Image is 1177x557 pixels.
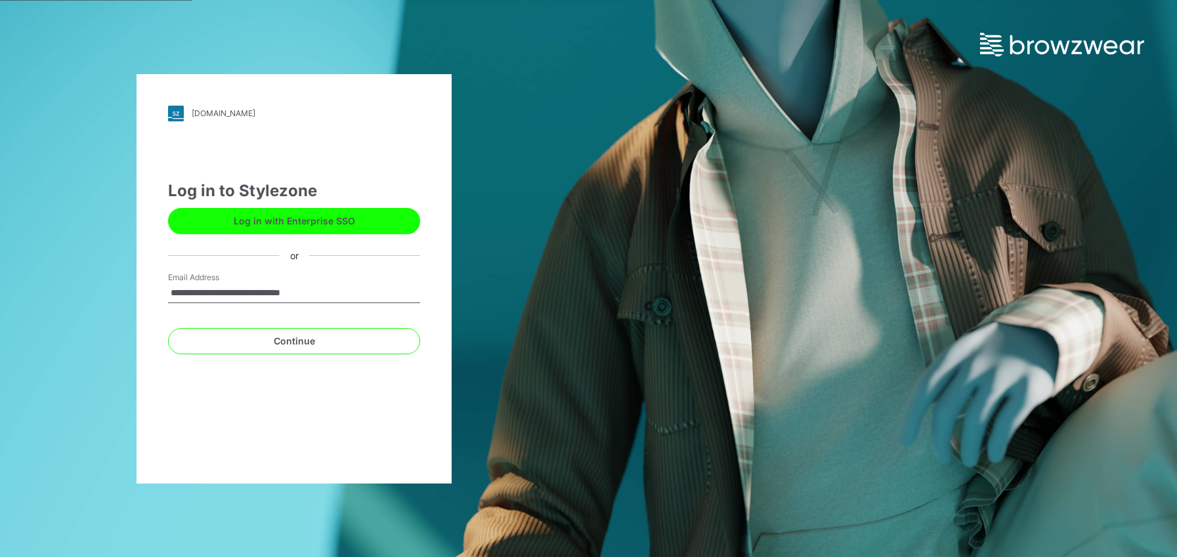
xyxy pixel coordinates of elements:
div: or [280,249,309,262]
a: [DOMAIN_NAME] [168,106,420,121]
div: [DOMAIN_NAME] [192,108,255,118]
label: Email Address [168,272,260,283]
button: Log in with Enterprise SSO [168,208,420,234]
img: browzwear-logo.e42bd6dac1945053ebaf764b6aa21510.svg [980,33,1144,56]
img: stylezone-logo.562084cfcfab977791bfbf7441f1a819.svg [168,106,184,121]
div: Log in to Stylezone [168,179,420,203]
button: Continue [168,328,420,354]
